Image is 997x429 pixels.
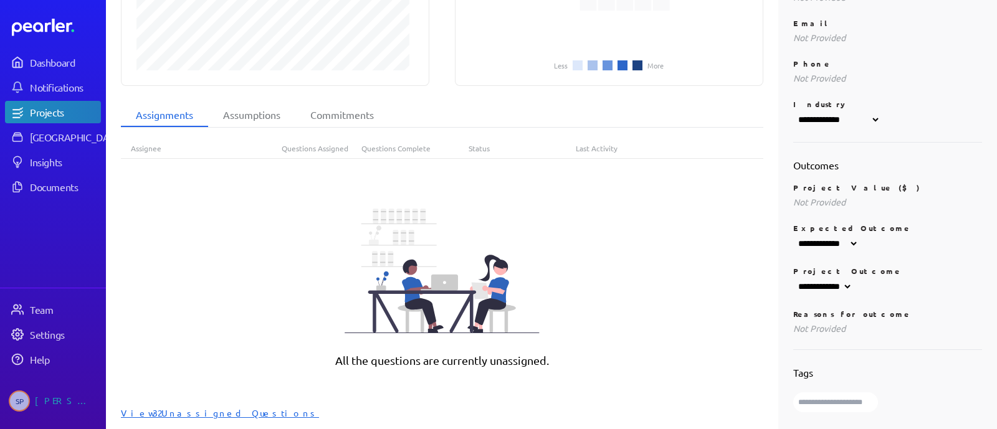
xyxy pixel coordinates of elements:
p: All the questions are currently unassigned. [335,353,549,368]
a: Dashboard [12,19,101,36]
div: Projects [30,106,100,118]
div: Assignee [121,143,282,153]
div: Team [30,303,100,316]
div: View 32 Unassigned Questions [121,407,763,419]
p: Email [793,18,983,28]
p: Expected Outcome [793,223,983,233]
span: Not Provided [793,323,846,334]
li: Less [554,62,568,69]
div: Status [469,143,576,153]
div: Dashboard [30,56,100,68]
a: Dashboard [5,51,101,73]
li: Assignments [121,103,208,127]
a: Projects [5,101,101,123]
input: Type here to add tags [793,392,878,412]
h2: Outcomes [793,158,983,172]
div: Settings [30,328,100,341]
p: Phone [793,59,983,68]
a: SP[PERSON_NAME] [5,385,101,417]
li: Assumptions [208,103,295,127]
div: Notifications [30,81,100,93]
div: [PERSON_NAME] [35,390,97,412]
div: Questions Complete [361,143,469,153]
div: Insights [30,156,100,168]
a: Insights [5,151,101,173]
span: Not Provided [793,72,846,83]
span: Sarah Pendlebury [9,390,30,412]
li: More [647,62,664,69]
span: Not Provided [793,196,846,207]
p: Project Outcome [793,266,983,276]
div: Documents [30,181,100,193]
div: Questions Assigned [282,143,362,153]
a: [GEOGRAPHIC_DATA] [5,126,101,148]
h2: Tags [793,365,983,380]
li: Commitments [295,103,389,127]
p: Reasons for outcome [793,309,983,319]
a: Documents [5,176,101,198]
a: Notifications [5,76,101,98]
a: Settings [5,323,101,346]
a: Help [5,348,101,370]
span: Not Provided [793,32,846,43]
p: Industry [793,99,983,109]
div: Last Activity [576,143,737,153]
div: [GEOGRAPHIC_DATA] [30,131,123,143]
a: Team [5,298,101,321]
div: Help [30,353,100,365]
p: Project Value ($) [793,182,983,192]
